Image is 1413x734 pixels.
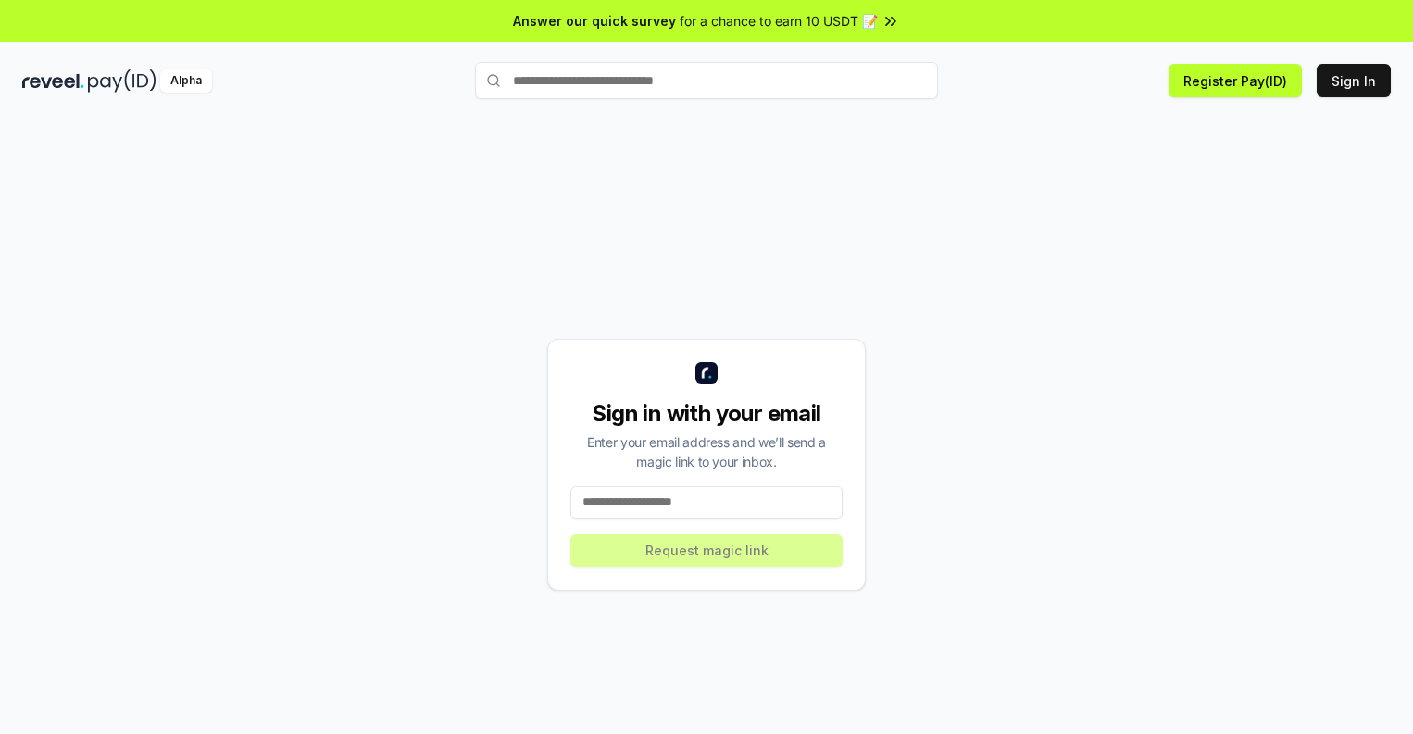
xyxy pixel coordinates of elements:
div: Alpha [160,69,212,93]
img: reveel_dark [22,69,84,93]
img: logo_small [695,362,718,384]
div: Enter your email address and we’ll send a magic link to your inbox. [570,432,843,471]
span: for a chance to earn 10 USDT 📝 [680,11,878,31]
div: Sign in with your email [570,399,843,429]
button: Sign In [1317,64,1391,97]
button: Register Pay(ID) [1169,64,1302,97]
img: pay_id [88,69,156,93]
span: Answer our quick survey [513,11,676,31]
